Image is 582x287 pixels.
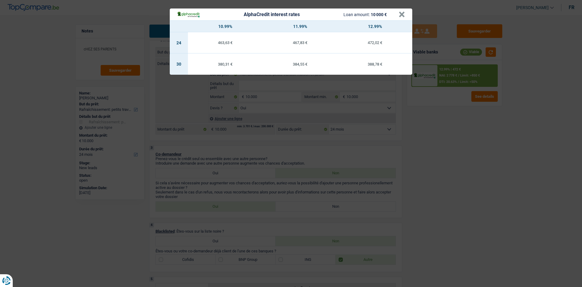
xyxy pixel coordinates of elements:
[188,21,263,32] th: 10.99%
[337,21,412,32] th: 12.99%
[263,41,338,45] div: 467,83 €
[263,21,338,32] th: 11.99%
[337,41,412,45] div: 472,02 €
[371,12,387,17] span: 10 000 €
[399,12,405,18] button: ×
[343,12,370,17] span: Loan amount:
[188,62,263,66] div: 380,31 €
[337,62,412,66] div: 388,78 €
[244,12,300,17] div: AlphaCredit interest rates
[170,32,188,53] td: 24
[263,62,338,66] div: 384,55 €
[170,53,188,75] td: 30
[188,41,263,45] div: 463,63 €
[177,11,200,18] img: AlphaCredit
